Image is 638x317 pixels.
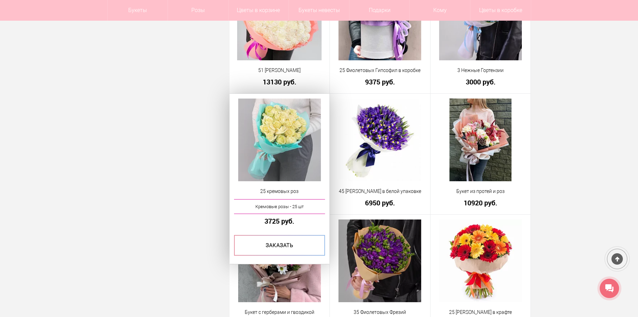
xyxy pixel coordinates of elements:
img: 35 Фиолетовых Фрезий [338,219,421,302]
a: 10920 руб. [435,199,526,206]
a: 25 кремовых роз [234,188,325,195]
a: 6950 руб. [334,199,426,206]
a: 3000 руб. [435,78,526,85]
a: Кремовые розы - 25 шт [234,199,325,214]
a: 3 Нежные Гортензии [435,67,526,74]
img: 25 Гербер Микс в крафте [439,219,522,302]
a: 35 Фиолетовых Фрезий [334,309,426,316]
a: Букет из протей и роз [435,188,526,195]
a: 13130 руб. [234,78,325,85]
a: 25 Фиолетовых Гипсофил в коробке [334,67,426,74]
a: 3725 руб. [234,217,325,225]
a: Букет с герберами и гвоздикой [234,309,325,316]
img: 45 Ирисов в белой упаковке [338,99,421,181]
a: 51 [PERSON_NAME] [234,67,325,74]
a: 25 [PERSON_NAME] в крафте [435,309,526,316]
a: 9375 руб. [334,78,426,85]
img: 25 кремовых роз [238,99,321,181]
a: 45 [PERSON_NAME] в белой упаковке [334,188,426,195]
img: Букет из протей и роз [449,99,512,181]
